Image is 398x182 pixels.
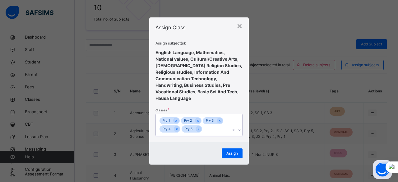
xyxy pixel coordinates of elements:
[155,50,242,101] span: English Language, Mathematics, National values, Cultural/Creative Arts, [DEMOGRAPHIC_DATA] Religi...
[237,19,243,32] div: ×
[182,125,196,133] div: Pry 5
[181,117,195,124] div: Pry 2
[155,40,243,46] span: Assign subject(s):
[155,24,185,30] span: Assign Class
[226,151,238,156] span: Assign
[373,160,392,179] button: Open asap
[160,117,173,124] div: Pry 1
[160,125,174,133] div: Pry 4
[203,117,217,124] div: Pry 3
[155,108,167,112] span: Classes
